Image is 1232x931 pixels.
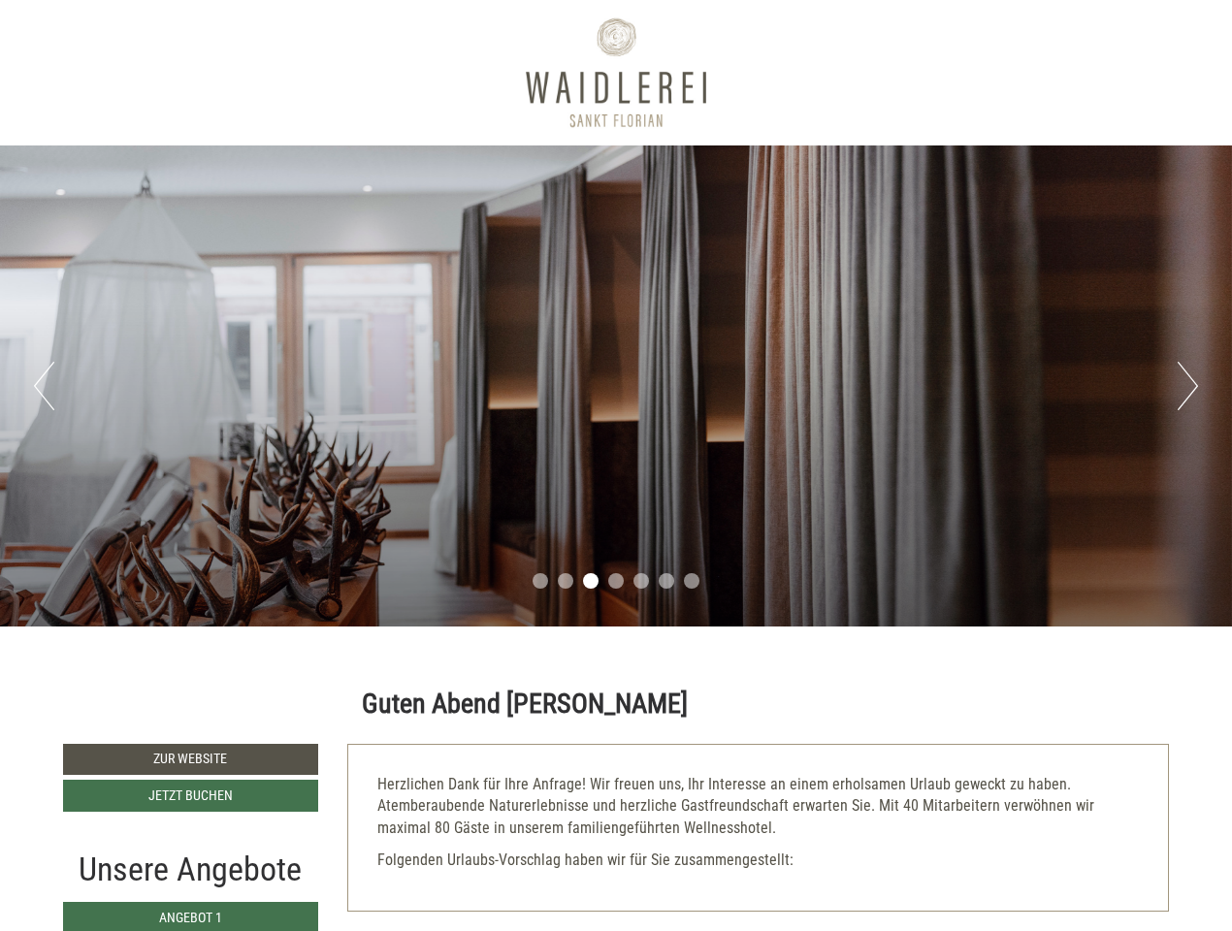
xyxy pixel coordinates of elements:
span: Angebot 1 [159,910,222,925]
a: Zur Website [63,744,318,775]
h1: Guten Abend [PERSON_NAME] [362,690,688,720]
button: Next [1178,362,1198,410]
a: Jetzt buchen [63,780,318,812]
p: Folgenden Urlaubs-Vorschlag haben wir für Sie zusammengestellt: [377,850,1140,872]
p: Herzlichen Dank für Ihre Anfrage! Wir freuen uns, Ihr Interesse an einem erholsamen Urlaub geweck... [377,774,1140,841]
button: Previous [34,362,54,410]
div: Unsere Angebote [63,846,318,893]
